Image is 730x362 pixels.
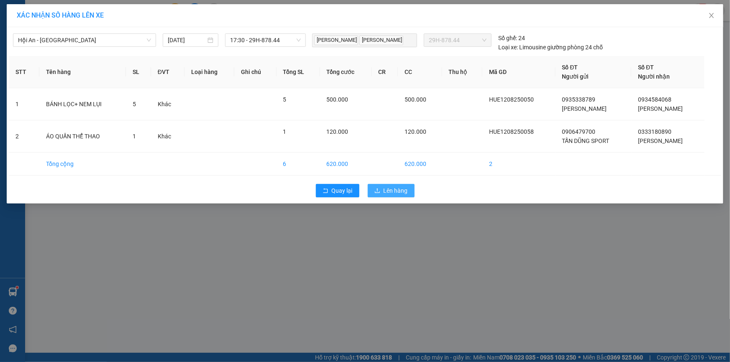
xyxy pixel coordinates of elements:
[638,96,671,103] span: 0934584068
[4,33,6,74] img: logo
[8,36,73,62] span: SAPA, LÀO CAI ↔ [GEOGRAPHIC_DATA]
[489,96,534,103] span: HUE1208250050
[374,188,380,194] span: upload
[638,73,670,80] span: Người nhận
[9,88,39,120] td: 1
[638,138,683,144] span: [PERSON_NAME]
[384,186,408,195] span: Lên hàng
[405,96,426,103] span: 500.000
[39,153,126,176] td: Tổng cộng
[700,4,723,28] button: Close
[74,60,130,69] span: HUE1208250058
[498,43,603,52] div: Limousine giường phòng 24 chỗ
[277,56,320,88] th: Tổng SL
[151,56,184,88] th: ĐVT
[277,153,320,176] td: 6
[126,56,151,88] th: SL
[332,186,353,195] span: Quay lại
[562,105,607,112] span: [PERSON_NAME]
[498,43,518,52] span: Loại xe:
[234,56,276,88] th: Ghi chú
[368,184,415,197] button: uploadLên hàng
[359,36,403,45] span: [PERSON_NAME]
[10,49,73,62] span: ↔ [GEOGRAPHIC_DATA]
[372,56,398,88] th: CR
[498,33,517,43] span: Số ghế:
[8,42,73,62] span: ↔ [GEOGRAPHIC_DATA]
[489,128,534,135] span: HUE1208250058
[429,34,487,46] span: 29H-878.44
[638,128,671,135] span: 0333180890
[405,128,426,135] span: 120.000
[323,188,328,194] span: rollback
[283,128,287,135] span: 1
[442,56,483,88] th: Thu hộ
[9,120,39,153] td: 2
[398,56,442,88] th: CC
[168,36,206,45] input: 12/08/2025
[283,96,287,103] span: 5
[482,56,555,88] th: Mã GD
[18,34,151,46] span: Hội An - Hà Nội
[39,88,126,120] td: BÁNH LỌC+ NEM LỤI
[708,12,715,19] span: close
[562,128,596,135] span: 0906479700
[314,36,358,45] span: [PERSON_NAME]
[398,153,442,176] td: 620.000
[230,34,301,46] span: 17:30 - 29H-878.44
[562,96,596,103] span: 0935338789
[17,11,104,19] span: XÁC NHẬN SỐ HÀNG LÊN XE
[562,138,610,144] span: TẤN DŨNG SPORT
[320,153,372,176] td: 620.000
[12,7,69,34] strong: CHUYỂN PHÁT NHANH HK BUSLINES
[638,64,654,71] span: Số ĐT
[316,184,359,197] button: rollbackQuay lại
[39,120,126,153] td: ÁO QUẦN THỂ THAO
[133,101,136,107] span: 5
[151,88,184,120] td: Khác
[39,56,126,88] th: Tên hàng
[184,56,234,88] th: Loại hàng
[327,128,348,135] span: 120.000
[562,73,589,80] span: Người gửi
[151,120,184,153] td: Khác
[562,64,578,71] span: Số ĐT
[638,105,683,112] span: [PERSON_NAME]
[482,153,555,176] td: 2
[9,56,39,88] th: STT
[133,133,136,140] span: 1
[320,56,372,88] th: Tổng cước
[327,96,348,103] span: 500.000
[498,33,525,43] div: 24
